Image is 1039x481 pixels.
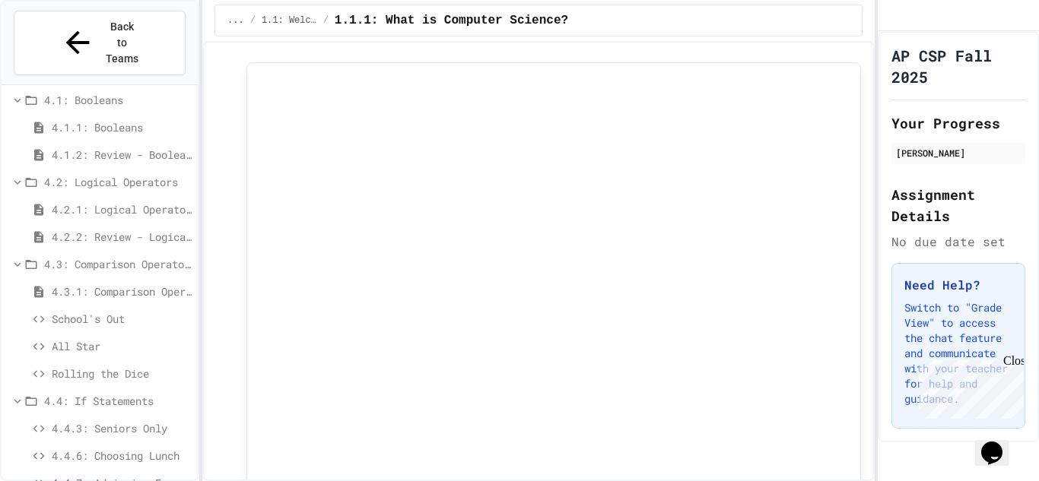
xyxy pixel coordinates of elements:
[6,6,105,97] div: Chat with us now!Close
[52,147,192,163] span: 4.1.2: Review - Booleans
[44,256,192,272] span: 4.3: Comparison Operators
[335,11,568,30] span: 1.1.1: What is Computer Science?
[904,276,1012,294] h3: Need Help?
[891,45,1025,87] h1: AP CSP Fall 2025
[52,119,192,135] span: 4.1.1: Booleans
[52,311,192,327] span: School's Out
[44,92,192,108] span: 4.1: Booleans
[227,14,244,27] span: ...
[44,174,192,190] span: 4.2: Logical Operators
[250,14,256,27] span: /
[913,354,1024,419] iframe: chat widget
[52,201,192,217] span: 4.2.1: Logical Operators
[52,283,192,299] span: 4.3.1: Comparison Operators
[52,420,192,436] span: 4.4.3: Seniors Only
[104,19,140,67] span: Back to Teams
[904,300,1012,407] p: Switch to "Grade View" to access the chat feature and communicate with your teacher for help and ...
[262,14,317,27] span: 1.1: Welcome to Computer Science
[52,448,192,464] span: 4.4.6: Choosing Lunch
[52,338,192,354] span: All Star
[975,420,1024,466] iframe: chat widget
[14,11,186,75] button: Back to Teams
[52,229,192,245] span: 4.2.2: Review - Logical Operators
[896,146,1021,160] div: [PERSON_NAME]
[891,112,1025,134] h2: Your Progress
[44,393,192,409] span: 4.4: If Statements
[323,14,329,27] span: /
[891,184,1025,226] h2: Assignment Details
[52,365,192,381] span: Rolling the Dice
[891,233,1025,251] div: No due date set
